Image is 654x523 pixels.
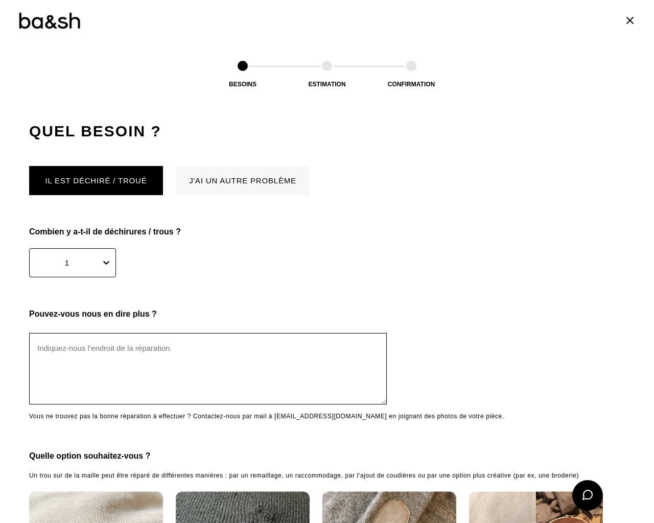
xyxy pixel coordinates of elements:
button: Il est déchiré / troué [29,166,163,195]
button: J'ai un autre problème [176,166,310,195]
div: Besoins [192,81,294,87]
p: Pouvez-vous nous en dire plus ? [29,310,157,318]
p: Vous ne trouvez pas la bonne réparation à effectuer ? Contactez-nous par mail à [EMAIL_ADDRESS][D... [29,413,504,419]
div: 1 [38,259,96,267]
div: Estimation [276,81,378,87]
p: Combien y a-t-il de déchirures / trous ? [29,228,181,236]
div: Confirmation [360,81,462,87]
img: Logo ba&sh by Tilli [18,11,81,30]
h2: Quel besoin ? [29,121,625,141]
p: Quelle option souhaitez-vous ? [29,452,150,460]
span: Un trou sur de la maille peut être réparé de différentes manières : par un remaillage, un raccomm... [29,472,579,479]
